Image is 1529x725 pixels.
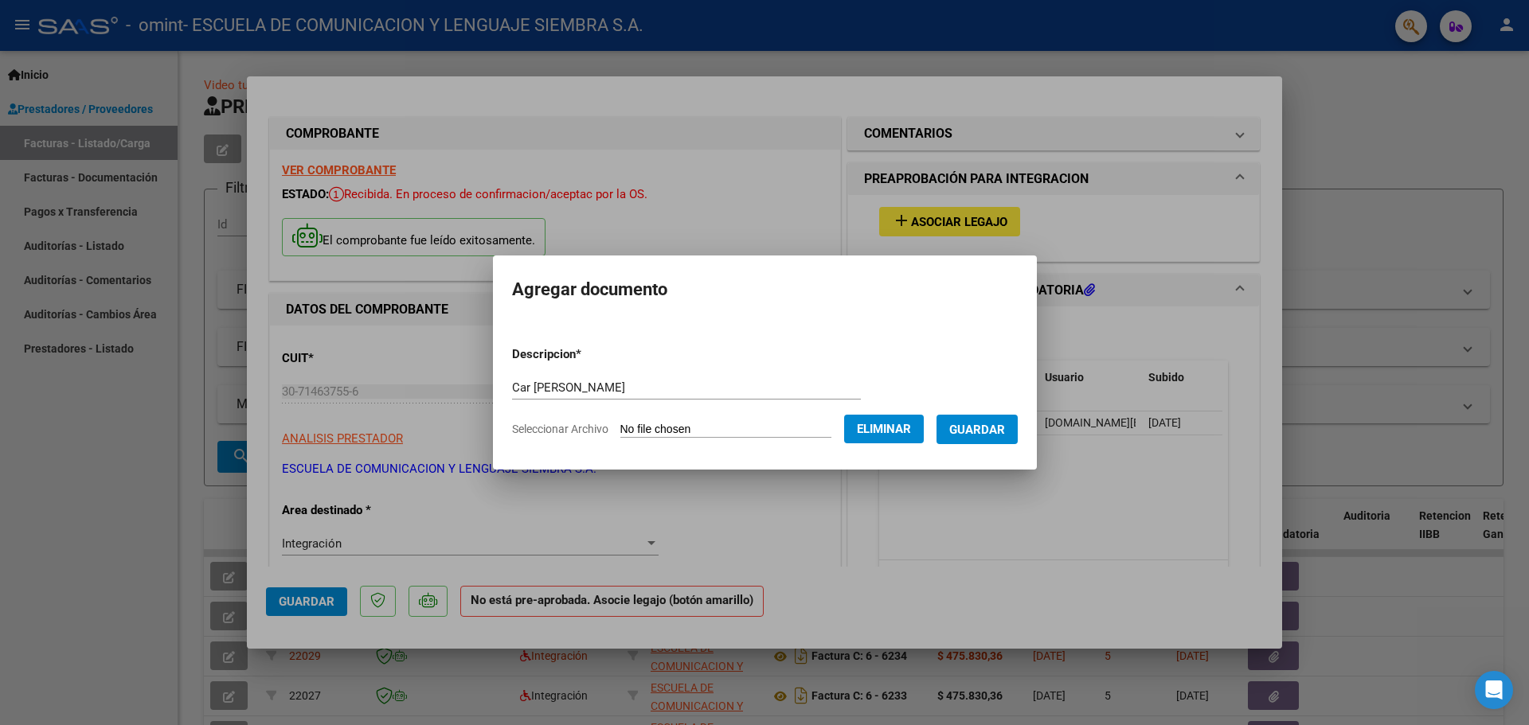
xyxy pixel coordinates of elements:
button: Eliminar [844,415,924,443]
h2: Agregar documento [512,275,1018,305]
div: Open Intercom Messenger [1475,671,1513,709]
span: Eliminar [857,422,911,436]
button: Guardar [937,415,1018,444]
span: Seleccionar Archivo [512,423,608,435]
span: Guardar [949,423,1005,437]
p: Descripcion [512,345,664,364]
